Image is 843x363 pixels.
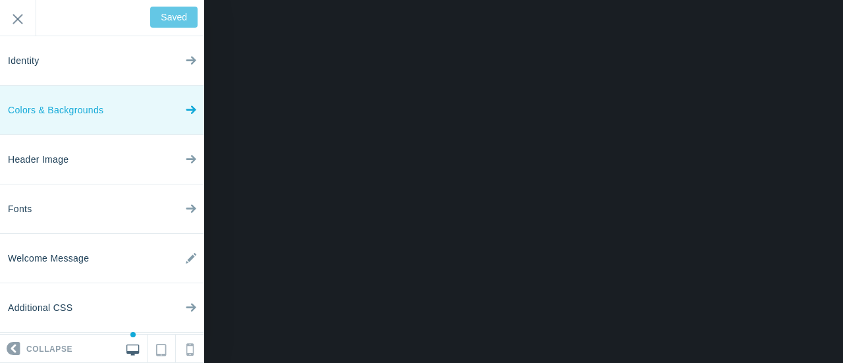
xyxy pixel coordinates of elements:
[8,36,40,86] span: Identity
[8,234,89,283] span: Welcome Message
[8,86,103,135] span: Colors & Backgrounds
[8,135,68,184] span: Header Image
[8,283,72,333] span: Additional CSS
[8,184,32,234] span: Fonts
[26,335,72,363] span: Collapse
